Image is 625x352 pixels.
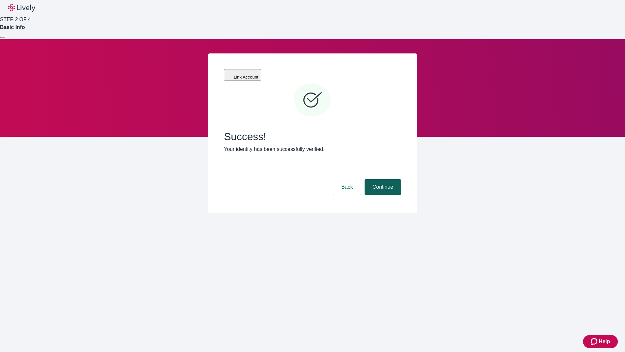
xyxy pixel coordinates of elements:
p: Your identity has been successfully verified. [224,145,401,153]
img: Lively [8,4,35,12]
button: Zendesk support iconHelp [583,335,618,348]
button: Continue [365,179,401,195]
button: Back [333,179,361,195]
span: Help [599,338,610,345]
span: Success! [224,130,401,143]
svg: Checkmark icon [293,81,332,120]
svg: Zendesk support icon [591,338,599,345]
button: Link Account [224,69,261,81]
